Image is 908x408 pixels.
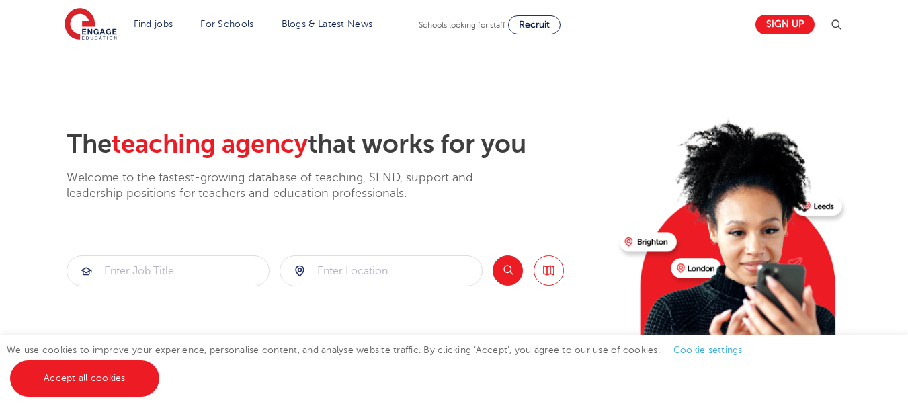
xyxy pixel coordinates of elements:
[282,19,373,29] a: Blogs & Latest News
[67,255,270,286] div: Submit
[673,345,743,355] a: Cookie settings
[280,256,482,286] input: Submit
[755,15,815,34] a: Sign up
[65,8,117,42] img: Engage Education
[112,130,308,159] span: teaching agency
[508,15,561,34] a: Recruit
[134,19,173,29] a: Find jobs
[67,256,269,286] input: Submit
[67,129,609,160] h2: The that works for you
[419,20,505,30] span: Schools looking for staff
[519,19,550,30] span: Recruit
[493,255,523,286] button: Search
[280,255,483,286] div: Submit
[200,19,253,29] a: For Schools
[67,170,510,202] p: Welcome to the fastest-growing database of teaching, SEND, support and leadership positions for t...
[7,345,756,383] span: We use cookies to improve your experience, personalise content, and analyse website traffic. By c...
[10,360,159,397] a: Accept all cookies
